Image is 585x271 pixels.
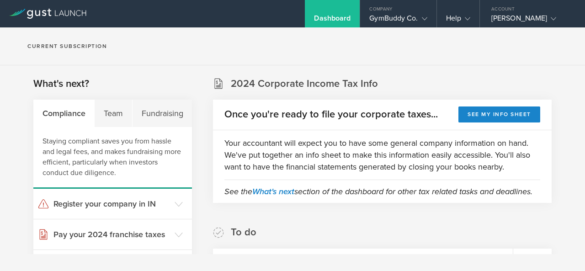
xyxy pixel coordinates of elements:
[224,108,438,121] h2: Once you're ready to file your corporate taxes...
[314,14,351,27] div: Dashboard
[53,228,170,240] h3: Pay your 2024 franchise taxes
[231,77,378,90] h2: 2024 Corporate Income Tax Info
[133,100,192,127] div: Fundraising
[27,43,107,49] h2: Current Subscription
[95,100,132,127] div: Team
[252,186,294,197] a: What's next
[224,186,532,197] em: See the section of the dashboard for other tax related tasks and deadlines.
[539,227,585,271] iframe: Chat Widget
[231,226,256,239] h2: To do
[224,137,540,173] p: Your accountant will expect you to have some general company information on hand. We've put toget...
[446,14,470,27] div: Help
[33,100,95,127] div: Compliance
[33,77,89,90] h2: What's next?
[458,106,540,122] button: See my info sheet
[491,14,569,27] div: [PERSON_NAME]
[53,198,170,210] h3: Register your company in IN
[33,127,192,189] div: Staying compliant saves you from hassle and legal fees, and makes fundraising more efficient, par...
[369,14,427,27] div: GymBuddy Co.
